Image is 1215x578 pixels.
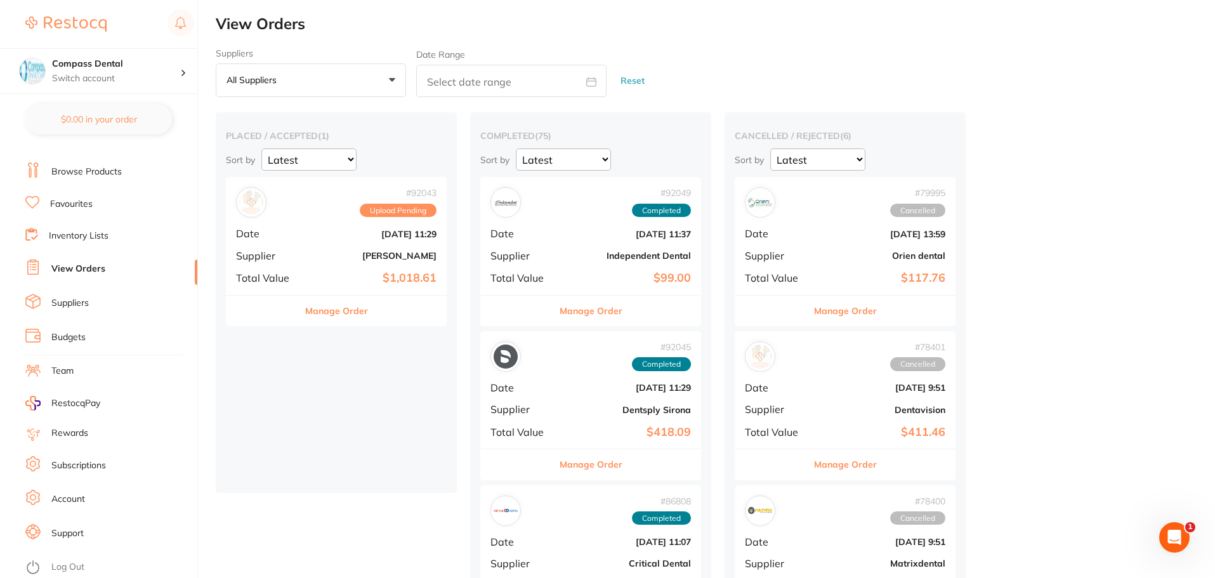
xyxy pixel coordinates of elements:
[25,396,41,411] img: RestocqPay
[748,190,772,214] img: Orien dental
[216,63,406,98] button: All suppliers
[818,426,945,439] b: $411.46
[25,396,100,411] a: RestocqPay
[236,228,299,239] span: Date
[25,16,107,32] img: Restocq Logo
[818,383,945,393] b: [DATE] 9:51
[310,272,437,285] b: $1,018.61
[49,230,108,242] a: Inventory Lists
[490,404,554,415] span: Supplier
[490,272,554,284] span: Total Value
[745,536,808,548] span: Date
[480,130,701,141] h2: completed ( 75 )
[564,229,691,239] b: [DATE] 11:37
[51,561,84,574] a: Log Out
[745,382,808,393] span: Date
[216,15,1215,33] h2: View Orders
[745,272,808,284] span: Total Value
[735,154,764,166] p: Sort by
[818,272,945,285] b: $117.76
[890,204,945,218] span: Cancelled
[564,272,691,285] b: $99.00
[745,250,808,261] span: Supplier
[632,204,691,218] span: Completed
[564,383,691,393] b: [DATE] 11:29
[818,229,945,239] b: [DATE] 13:59
[1185,522,1195,532] span: 1
[632,511,691,525] span: Completed
[236,250,299,261] span: Supplier
[25,10,107,39] a: Restocq Logo
[51,397,100,410] span: RestocqPay
[51,297,89,310] a: Suppliers
[814,296,877,326] button: Manage Order
[490,558,554,569] span: Supplier
[226,130,447,141] h2: placed / accepted ( 1 )
[25,558,194,578] button: Log Out
[416,65,607,97] input: Select date range
[560,296,622,326] button: Manage Order
[560,449,622,480] button: Manage Order
[216,48,406,58] label: Suppliers
[20,58,45,84] img: Compass Dental
[51,166,122,178] a: Browse Products
[494,499,518,523] img: Critical Dental
[52,58,180,70] h4: Compass Dental
[239,190,263,214] img: Adam Dental
[360,204,437,218] span: Upload Pending
[890,342,945,352] span: # 78401
[745,404,808,415] span: Supplier
[490,426,554,438] span: Total Value
[480,154,509,166] p: Sort by
[494,345,518,369] img: Dentsply Sirona
[890,188,945,198] span: # 79995
[564,426,691,439] b: $418.09
[632,188,691,198] span: # 92049
[51,365,74,378] a: Team
[632,496,691,506] span: # 86808
[51,527,84,540] a: Support
[890,496,945,506] span: # 78400
[632,357,691,371] span: Completed
[890,511,945,525] span: Cancelled
[745,426,808,438] span: Total Value
[226,154,255,166] p: Sort by
[490,250,554,261] span: Supplier
[890,357,945,371] span: Cancelled
[490,382,554,393] span: Date
[416,49,465,60] label: Date Range
[310,229,437,239] b: [DATE] 11:29
[564,537,691,547] b: [DATE] 11:07
[51,263,105,275] a: View Orders
[305,296,368,326] button: Manage Order
[564,251,691,261] b: Independent Dental
[490,228,554,239] span: Date
[748,499,772,523] img: Matrixdental
[564,558,691,568] b: Critical Dental
[51,459,106,472] a: Subscriptions
[818,405,945,415] b: Dentavision
[51,331,86,344] a: Budgets
[748,345,772,369] img: Dentavision
[745,558,808,569] span: Supplier
[227,74,282,86] p: All suppliers
[564,405,691,415] b: Dentsply Sirona
[310,251,437,261] b: [PERSON_NAME]
[226,177,447,326] div: Adam Dental#92043Upload PendingDate[DATE] 11:29Supplier[PERSON_NAME]Total Value$1,018.61Manage Order
[735,130,956,141] h2: cancelled / rejected ( 6 )
[745,228,808,239] span: Date
[818,558,945,568] b: Matrixdental
[814,449,877,480] button: Manage Order
[360,188,437,198] span: # 92043
[490,536,554,548] span: Date
[494,190,518,214] img: Independent Dental
[51,493,85,506] a: Account
[50,198,93,211] a: Favourites
[52,72,180,85] p: Switch account
[236,272,299,284] span: Total Value
[818,537,945,547] b: [DATE] 9:51
[25,104,172,135] button: $0.00 in your order
[1159,522,1190,553] iframe: Intercom live chat
[632,342,691,352] span: # 92045
[51,427,88,440] a: Rewards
